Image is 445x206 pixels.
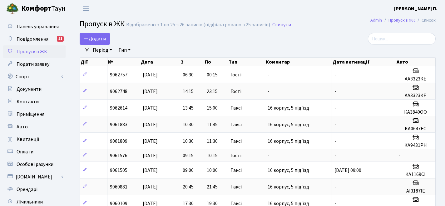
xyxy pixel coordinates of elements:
[207,71,218,78] span: 00:15
[143,138,158,145] span: [DATE]
[334,71,336,78] span: -
[183,152,194,159] span: 09:15
[17,86,42,93] span: Документи
[334,121,336,128] span: -
[230,122,242,127] span: Таксі
[207,138,218,145] span: 11:30
[110,88,127,95] span: 9062748
[80,33,110,45] a: Додати
[361,14,445,27] nav: breadcrumb
[107,58,140,66] th: №
[265,58,332,66] th: Коментар
[332,58,396,66] th: Дата активації
[268,71,269,78] span: -
[21,3,66,14] span: Таун
[84,35,106,42] span: Додати
[183,183,194,190] span: 20:45
[3,45,66,58] a: Пропуск в ЖК
[17,98,39,105] span: Контакти
[398,109,433,115] h5: КА3840ОО
[230,201,242,206] span: Таксі
[268,183,309,190] span: 16 корпус, 5 під'їзд
[17,23,59,30] span: Панель управління
[268,121,309,128] span: 16 корпус, 5 під'їзд
[126,22,271,28] div: Відображено з 1 по 25 з 26 записів (відфільтровано з 25 записів).
[183,167,194,174] span: 09:00
[116,45,133,55] a: Тип
[90,45,115,55] a: Період
[3,171,66,183] a: [DOMAIN_NAME]
[143,105,158,111] span: [DATE]
[398,126,433,132] h5: КА0647ЕС
[110,105,127,111] span: 9062614
[110,152,127,159] span: 9061576
[183,121,194,128] span: 10:30
[388,17,415,23] a: Пропуск в ЖК
[3,183,66,196] a: Орендарі
[334,88,336,95] span: -
[268,138,309,145] span: 16 корпус, 5 під'їзд
[110,183,127,190] span: 9060881
[110,138,127,145] span: 9061809
[334,152,336,159] span: -
[394,5,438,13] a: [PERSON_NAME] П.
[17,61,49,68] span: Подати заявку
[230,153,241,158] span: Гості
[368,33,436,45] input: Пошук...
[415,17,436,24] li: Список
[183,138,194,145] span: 10:30
[143,121,158,128] span: [DATE]
[334,183,336,190] span: -
[334,167,361,174] span: [DATE] 09:00
[398,172,433,178] h5: КА1169СІ
[183,105,194,111] span: 13:45
[207,121,218,128] span: 11:45
[143,183,158,190] span: [DATE]
[21,3,51,13] b: Комфорт
[204,58,228,66] th: По
[80,58,107,66] th: Дії
[230,89,241,94] span: Гості
[268,167,309,174] span: 16 корпус, 5 під'їзд
[57,36,64,42] div: 51
[207,183,218,190] span: 21:45
[17,198,43,205] span: Лічильники
[3,70,66,83] a: Спорт
[230,184,242,189] span: Таксі
[207,167,218,174] span: 10:00
[80,18,125,29] span: Пропуск в ЖК
[143,88,158,95] span: [DATE]
[207,152,218,159] span: 10:15
[17,161,53,168] span: Особові рахунки
[17,48,47,55] span: Пропуск в ЖК
[230,72,241,77] span: Гості
[143,167,158,174] span: [DATE]
[230,139,242,144] span: Таксі
[3,83,66,95] a: Документи
[268,152,269,159] span: -
[17,148,33,155] span: Оплати
[228,58,265,66] th: Тип
[17,186,37,193] span: Орендарі
[78,3,94,14] button: Переключити навігацію
[110,121,127,128] span: 9061883
[183,88,194,95] span: 14:15
[17,123,28,130] span: Авто
[268,88,269,95] span: -
[207,105,218,111] span: 15:00
[268,105,309,111] span: 16 корпус, 5 під'їзд
[398,152,400,159] span: -
[272,22,291,28] a: Скинути
[110,71,127,78] span: 9062757
[183,71,194,78] span: 06:30
[398,142,433,148] h5: КА9431PH
[3,58,66,70] a: Подати заявку
[398,76,433,82] h5: АА3323КЕ
[143,71,158,78] span: [DATE]
[334,105,336,111] span: -
[207,88,218,95] span: 23:15
[110,167,127,174] span: 9061505
[3,121,66,133] a: Авто
[230,168,242,173] span: Таксі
